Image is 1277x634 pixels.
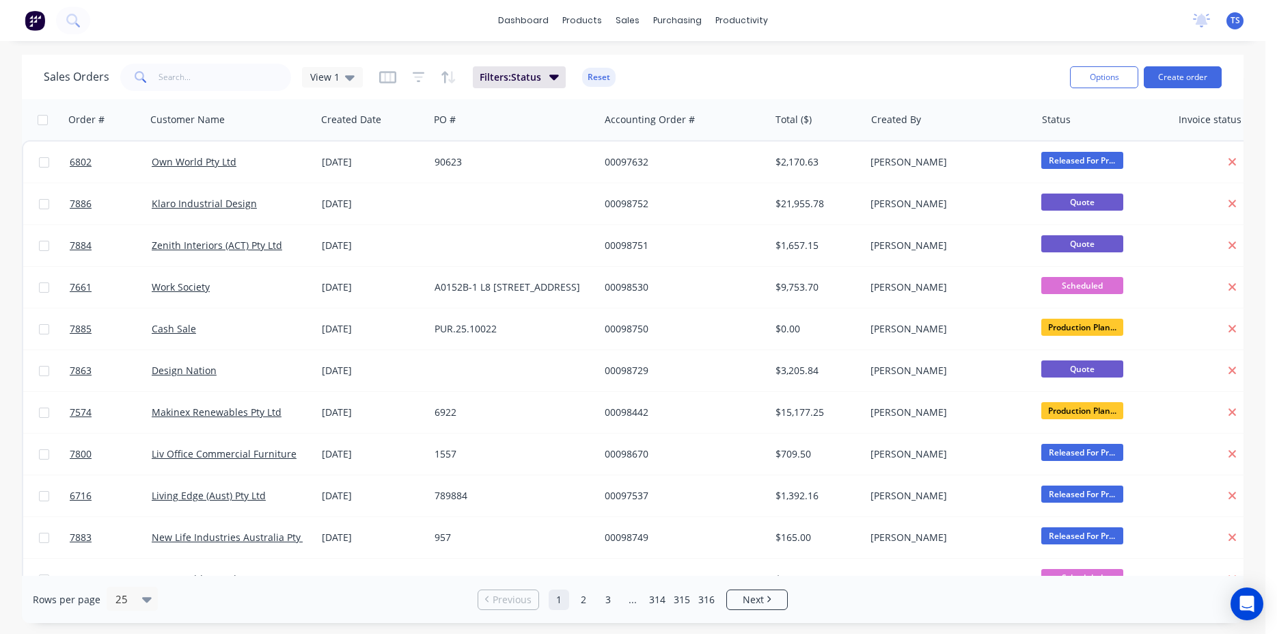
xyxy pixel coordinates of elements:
[70,475,152,516] a: 6716
[1041,444,1123,461] span: Released For Pr...
[870,489,1022,503] div: [PERSON_NAME]
[727,593,787,607] a: Next page
[605,406,756,419] div: 00098442
[321,113,381,127] div: Created Date
[605,447,756,461] div: 00098670
[493,593,532,607] span: Previous
[775,239,855,252] div: $1,657.15
[70,142,152,183] a: 6802
[605,489,756,503] div: 00097537
[622,590,643,610] a: Jump forward
[434,113,456,127] div: PO #
[605,155,756,169] div: 00097632
[435,489,586,503] div: 789884
[1041,277,1123,294] span: Scheduled
[152,197,257,210] a: Klaro Industrial Design
[709,10,775,31] div: productivity
[159,64,292,91] input: Search...
[1041,402,1123,419] span: Production Plan...
[1041,194,1123,211] span: Quote
[1041,569,1123,586] span: Scheduled
[44,70,109,83] h1: Sales Orders
[435,280,586,294] div: A0152B-1 L8 [STREET_ADDRESS]
[870,572,1022,586] div: [PERSON_NAME]
[775,489,855,503] div: $1,392.16
[870,364,1022,378] div: [PERSON_NAME]
[775,364,855,378] div: $3,205.84
[871,113,921,127] div: Created By
[870,280,1022,294] div: [PERSON_NAME]
[870,406,1022,419] div: [PERSON_NAME]
[25,10,45,31] img: Factory
[70,406,92,419] span: 7574
[70,517,152,558] a: 7883
[1041,319,1123,336] span: Production Plan...
[70,308,152,349] a: 7885
[775,406,855,419] div: $15,177.25
[322,531,424,544] div: [DATE]
[70,280,92,294] span: 7661
[473,66,566,88] button: Filters:Status
[70,322,92,336] span: 7885
[480,70,541,84] span: Filters: Status
[870,447,1022,461] div: [PERSON_NAME]
[1041,360,1123,378] span: Quote
[70,489,92,503] span: 6716
[775,322,855,336] div: $0.00
[70,572,92,586] span: 4854
[549,590,569,610] a: Page 1 is your current page
[870,322,1022,336] div: [PERSON_NAME]
[322,155,424,169] div: [DATE]
[775,280,855,294] div: $9,753.70
[70,434,152,475] a: 7800
[310,70,340,84] span: View 1
[582,68,616,87] button: Reset
[33,593,100,607] span: Rows per page
[435,155,586,169] div: 90623
[1231,14,1240,27] span: TS
[435,447,586,461] div: 1557
[775,197,855,211] div: $21,955.78
[152,406,282,419] a: Makinex Renewables Pty Ltd
[1144,66,1222,88] button: Create order
[70,225,152,266] a: 7884
[70,183,152,224] a: 7886
[775,155,855,169] div: $2,170.63
[150,113,225,127] div: Customer Name
[152,322,196,335] a: Cash Sale
[70,531,92,544] span: 7883
[775,113,812,127] div: Total ($)
[435,572,586,586] div: 90646
[322,364,424,378] div: [DATE]
[605,239,756,252] div: 00098751
[322,197,424,211] div: [DATE]
[152,280,210,293] a: Work Society
[322,489,424,503] div: [DATE]
[70,350,152,391] a: 7863
[152,572,236,585] a: Own World Pty Ltd
[1179,113,1241,127] div: Invoice status
[1042,113,1071,127] div: Status
[775,447,855,461] div: $709.50
[672,590,692,610] a: Page 315
[870,155,1022,169] div: [PERSON_NAME]
[152,364,217,377] a: Design Nation
[152,531,318,544] a: New Life Industries Australia Pty Ltd
[555,10,609,31] div: products
[322,447,424,461] div: [DATE]
[322,239,424,252] div: [DATE]
[870,197,1022,211] div: [PERSON_NAME]
[605,113,695,127] div: Accounting Order #
[1041,527,1123,544] span: Released For Pr...
[322,406,424,419] div: [DATE]
[1070,66,1138,88] button: Options
[647,590,668,610] a: Page 314
[870,239,1022,252] div: [PERSON_NAME]
[605,531,756,544] div: 00098749
[70,447,92,461] span: 7800
[775,531,855,544] div: $165.00
[70,155,92,169] span: 6802
[1041,486,1123,503] span: Released For Pr...
[152,239,282,252] a: Zenith Interiors (ACT) Pty Ltd
[743,593,764,607] span: Next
